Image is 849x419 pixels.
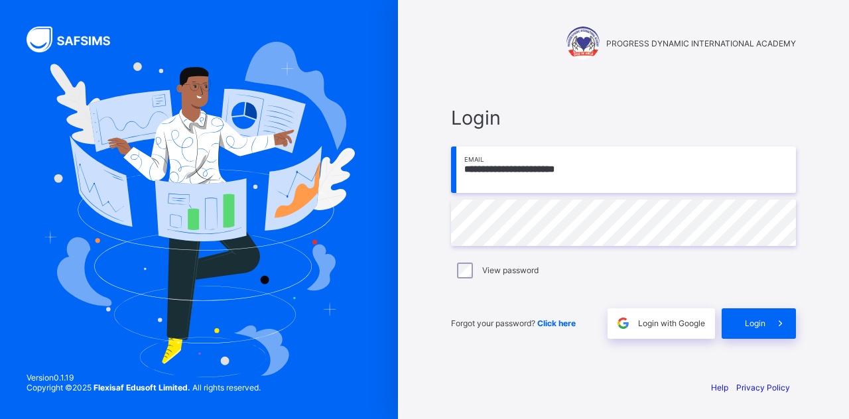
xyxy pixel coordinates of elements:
[27,383,261,392] span: Copyright © 2025 All rights reserved.
[606,38,796,48] span: PROGRESS DYNAMIC INTERNATIONAL ACADEMY
[27,27,126,52] img: SAFSIMS Logo
[482,265,539,275] label: View password
[736,383,790,392] a: Privacy Policy
[43,42,355,377] img: Hero Image
[745,318,765,328] span: Login
[638,318,705,328] span: Login with Google
[616,316,631,331] img: google.396cfc9801f0270233282035f929180a.svg
[451,106,796,129] span: Login
[451,318,576,328] span: Forgot your password?
[537,318,576,328] a: Click here
[27,373,261,383] span: Version 0.1.19
[94,383,190,392] strong: Flexisaf Edusoft Limited.
[711,383,728,392] a: Help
